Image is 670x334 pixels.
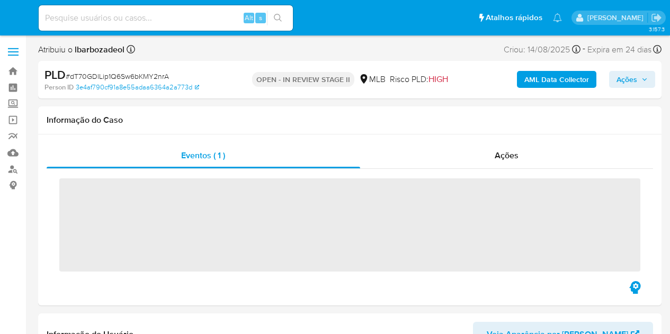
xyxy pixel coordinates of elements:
a: 3e4af790cf91a8e55adaa6364a2a773d [76,83,199,92]
span: s [259,13,262,23]
span: - [583,42,585,57]
span: ‌ [59,178,640,272]
div: MLB [359,74,386,85]
span: Expira em 24 dias [587,44,651,56]
b: PLD [44,66,66,83]
span: Atribuiu o [38,44,124,56]
button: search-icon [267,11,289,25]
p: lucas.barboza@mercadolivre.com [587,13,647,23]
input: Pesquise usuários ou casos... [39,11,293,25]
span: HIGH [428,73,448,85]
button: AML Data Collector [517,71,596,88]
b: AML Data Collector [524,71,589,88]
h1: Informação do Caso [47,115,653,125]
span: # dT70GDlLip1Q6Sw6bKMY2nrA [66,71,169,82]
span: Ações [617,71,637,88]
span: Ações [495,149,519,161]
span: Alt [245,13,253,23]
p: OPEN - IN REVIEW STAGE II [252,72,354,87]
span: Atalhos rápidos [486,12,542,23]
b: Person ID [44,83,74,92]
span: Risco PLD: [390,74,448,85]
b: lbarbozadeol [73,43,124,56]
div: Criou: 14/08/2025 [504,42,580,57]
button: Ações [609,71,655,88]
span: Eventos ( 1 ) [181,149,225,161]
a: Notificações [553,13,562,22]
a: Sair [651,12,662,23]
